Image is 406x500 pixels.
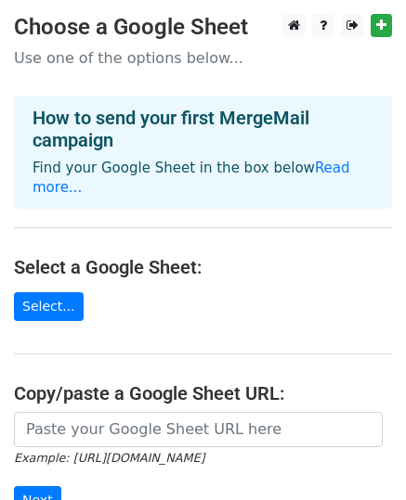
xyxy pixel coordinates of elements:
[14,48,392,68] p: Use one of the options below...
[14,412,383,447] input: Paste your Google Sheet URL here
[14,14,392,41] h3: Choose a Google Sheet
[33,159,373,198] p: Find your Google Sheet in the box below
[14,382,392,404] h4: Copy/paste a Google Sheet URL:
[14,292,84,321] a: Select...
[14,451,204,465] small: Example: [URL][DOMAIN_NAME]
[33,107,373,151] h4: How to send your first MergeMail campaign
[14,256,392,278] h4: Select a Google Sheet:
[313,411,406,500] iframe: Chat Widget
[33,160,350,196] a: Read more...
